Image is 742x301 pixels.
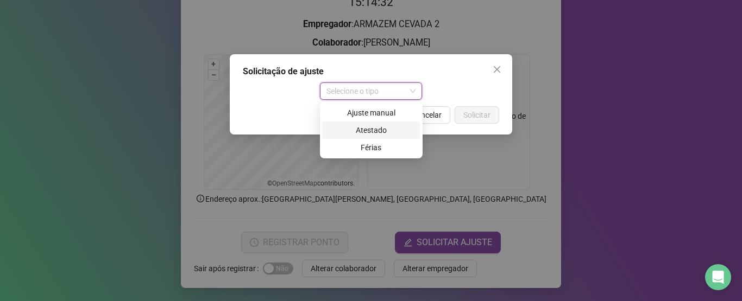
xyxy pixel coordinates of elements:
[322,139,420,156] div: Férias
[329,142,414,153] div: Férias
[488,61,506,78] button: Close
[322,121,420,139] div: Atestado
[455,106,499,124] button: Solicitar
[329,107,414,119] div: Ajuste manual
[493,65,501,74] span: close
[243,65,499,78] div: Solicitação de ajuste
[705,264,731,290] div: Open Intercom Messenger
[412,109,442,121] span: Cancelar
[329,124,414,136] div: Atestado
[403,106,450,124] button: Cancelar
[322,104,420,121] div: Ajuste manual
[326,83,416,99] span: Selecione o tipo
